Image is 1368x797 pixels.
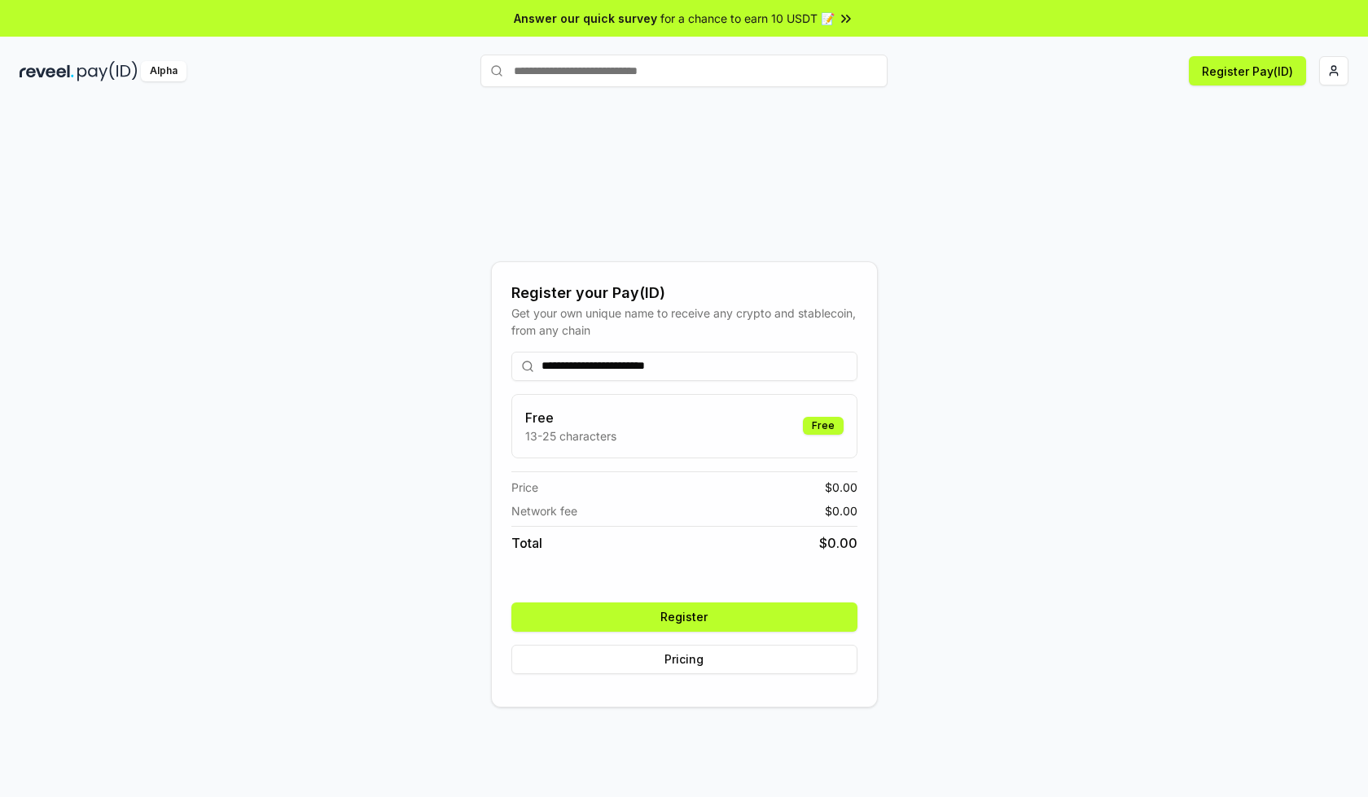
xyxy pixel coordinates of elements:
span: Network fee [511,502,577,519]
button: Register Pay(ID) [1189,56,1306,85]
span: Total [511,533,542,553]
span: for a chance to earn 10 USDT 📝 [660,10,835,27]
img: pay_id [77,61,138,81]
span: $ 0.00 [825,502,857,519]
button: Pricing [511,645,857,674]
button: Register [511,602,857,632]
div: Get your own unique name to receive any crypto and stablecoin, from any chain [511,304,857,339]
div: Alpha [141,61,186,81]
span: $ 0.00 [825,479,857,496]
p: 13-25 characters [525,427,616,444]
img: reveel_dark [20,61,74,81]
span: Answer our quick survey [514,10,657,27]
div: Free [803,417,844,435]
div: Register your Pay(ID) [511,282,857,304]
h3: Free [525,408,616,427]
span: $ 0.00 [819,533,857,553]
span: Price [511,479,538,496]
